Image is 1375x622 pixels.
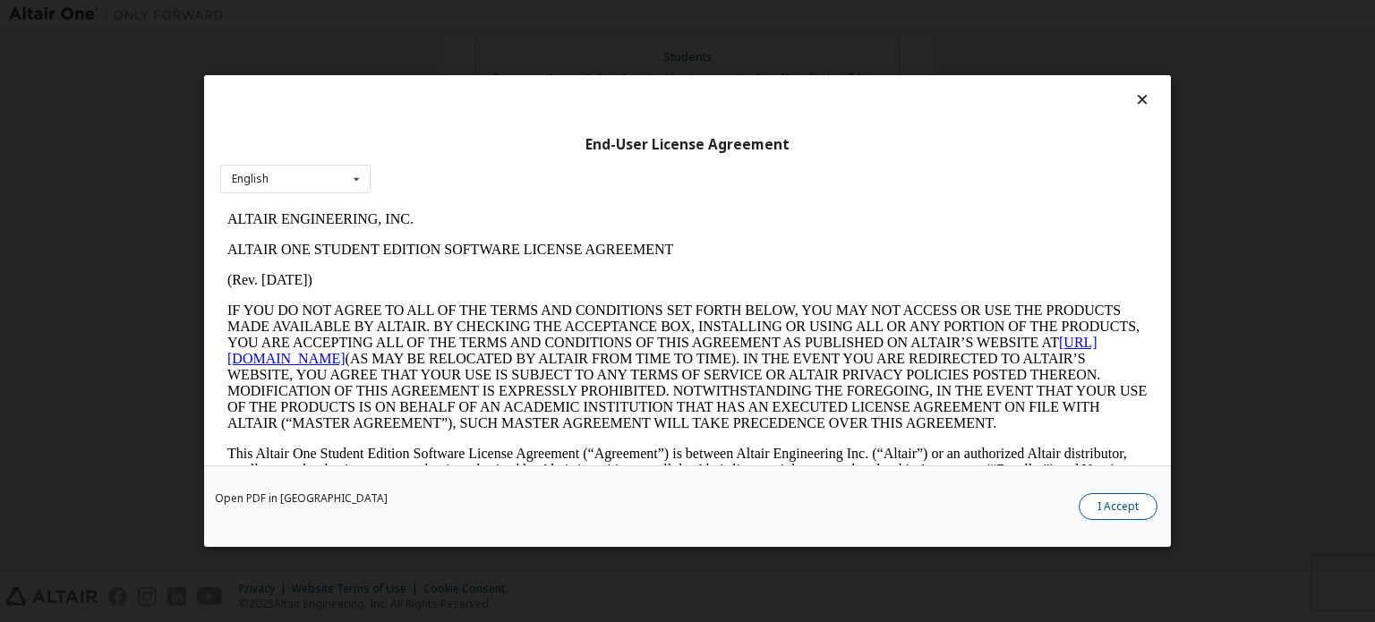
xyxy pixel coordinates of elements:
p: ALTAIR ENGINEERING, INC. [7,7,927,23]
p: This Altair One Student Edition Software License Agreement (“Agreement”) is between Altair Engine... [7,242,927,306]
div: End-User License Agreement [220,136,1155,154]
a: Open PDF in [GEOGRAPHIC_DATA] [215,493,388,504]
p: ALTAIR ONE STUDENT EDITION SOFTWARE LICENSE AGREEMENT [7,38,927,54]
a: [URL][DOMAIN_NAME] [7,131,877,162]
p: IF YOU DO NOT AGREE TO ALL OF THE TERMS AND CONDITIONS SET FORTH BELOW, YOU MAY NOT ACCESS OR USE... [7,98,927,227]
button: I Accept [1079,493,1157,520]
p: (Rev. [DATE]) [7,68,927,84]
div: English [232,174,269,184]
